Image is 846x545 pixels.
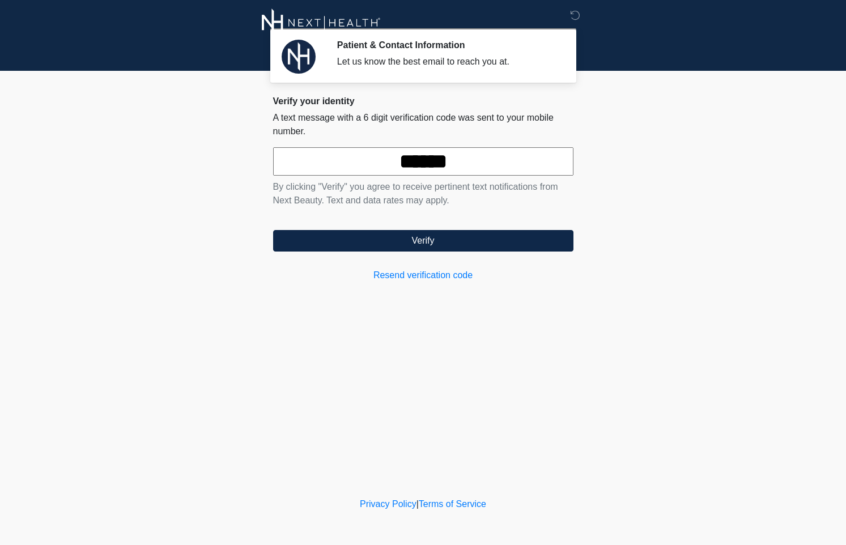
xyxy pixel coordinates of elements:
p: By clicking "Verify" you agree to receive pertinent text notifications from Next Beauty. Text and... [273,180,573,207]
a: Terms of Service [419,499,486,509]
h2: Verify your identity [273,96,573,107]
div: Let us know the best email to reach you at. [337,55,556,69]
a: Privacy Policy [360,499,416,509]
img: Agent Avatar [282,40,316,74]
img: Next Beauty Logo [262,8,381,37]
a: | [416,499,419,509]
a: Resend verification code [273,269,573,282]
button: Verify [273,230,573,252]
p: A text message with a 6 digit verification code was sent to your mobile number. [273,111,573,138]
